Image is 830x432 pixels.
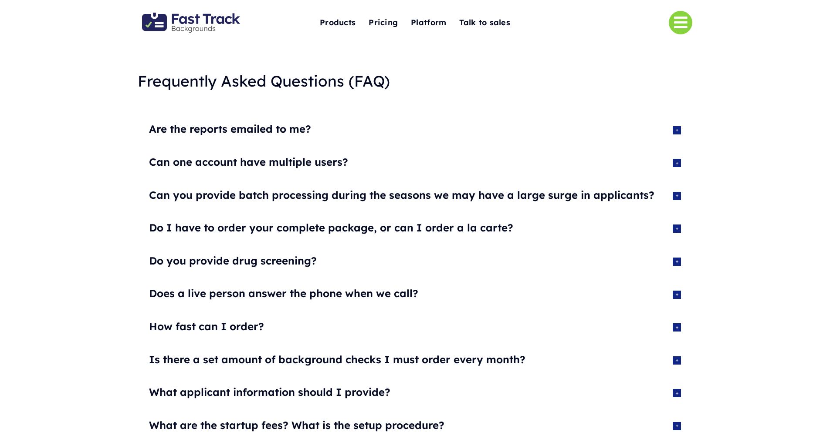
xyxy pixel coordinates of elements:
[459,13,510,32] a: Talk to sales
[138,115,692,143] a: Are the reports emailed to me?
[669,11,692,34] a: Link to #
[276,1,554,44] nav: One Page
[138,73,692,90] h1: Frequently Asked Questions (FAQ)
[142,13,240,33] img: Fast Track Backgrounds Logo
[138,313,692,341] a: How fast can I order?
[138,148,692,176] a: Can one account have multiple users?
[142,12,240,21] a: Fast Track Backgrounds Logo
[369,16,398,30] span: Pricing
[138,247,692,275] a: Do you provide drug screening?
[411,13,446,32] a: Platform
[411,16,446,30] span: Platform
[138,214,692,242] a: Do I have to order your complete package, or can I order a la carte?
[138,378,692,406] a: What applicant information should I provide?
[138,280,692,308] a: Does a live person answer the phone when we call?
[149,319,661,334] div: How fast can I order?
[138,181,692,209] a: Can you provide batch processing during the seasons we may have a large surge in applicants?
[149,188,661,203] div: Can you provide batch processing during the seasons we may have a large surge in applicants?
[149,221,661,235] div: Do I have to order your complete package, or can I order a la carte?
[149,155,661,170] div: Can one account have multiple users?
[149,122,661,137] div: Are the reports emailed to me?
[320,16,356,30] span: Products
[149,254,661,268] div: Do you provide drug screening?
[459,16,510,30] span: Talk to sales
[149,385,661,400] div: What applicant information should I provide?
[149,286,661,301] div: Does a live person answer the phone when we call?
[149,352,661,367] div: Is there a set amount of background checks I must order every month?
[369,13,398,32] a: Pricing
[138,346,692,374] a: Is there a set amount of background checks I must order every month?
